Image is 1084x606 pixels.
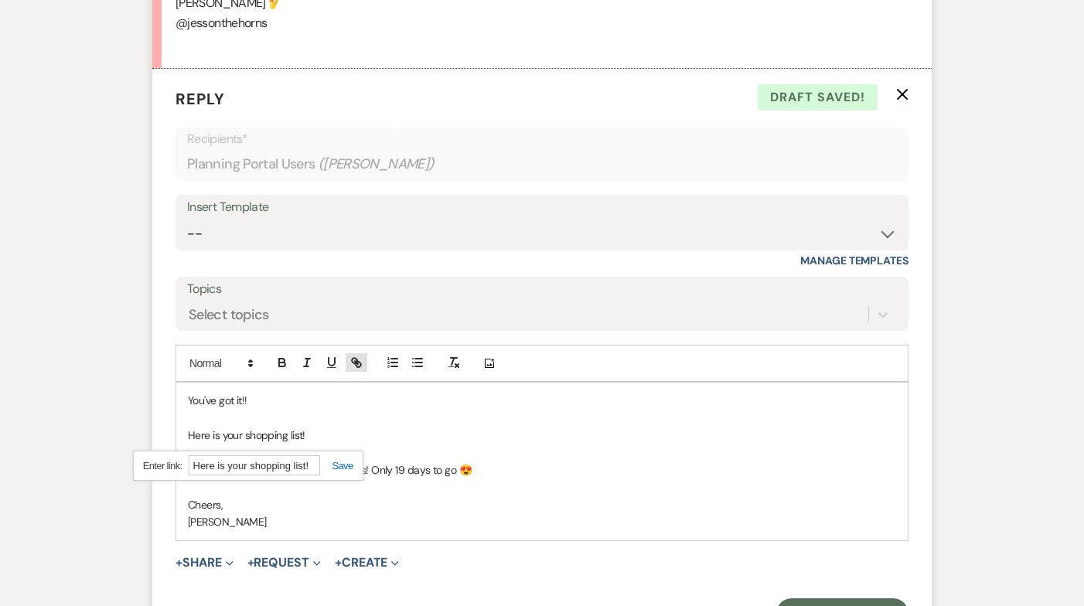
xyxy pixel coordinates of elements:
[800,254,908,267] a: Manage Templates
[188,427,896,444] p: Here is your shopping list!
[188,461,896,478] p: Let me know if you have any questions! Only 19 days to go 😍
[187,129,897,149] p: Recipients*
[189,455,320,475] input: https://quilljs.com
[319,154,435,175] span: ( [PERSON_NAME] )
[188,496,896,513] p: Cheers,
[187,149,897,179] div: Planning Portal Users
[176,89,225,109] span: Reply
[187,196,897,219] div: Insert Template
[335,557,342,569] span: +
[187,278,897,301] label: Topics
[247,557,321,569] button: Request
[176,557,234,569] button: Share
[188,513,896,530] p: [PERSON_NAME]
[176,557,182,569] span: +
[335,557,399,569] button: Create
[247,557,254,569] span: +
[189,305,269,325] div: Select topics
[188,392,896,409] p: You've got it!!
[758,84,878,111] span: Draft saved!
